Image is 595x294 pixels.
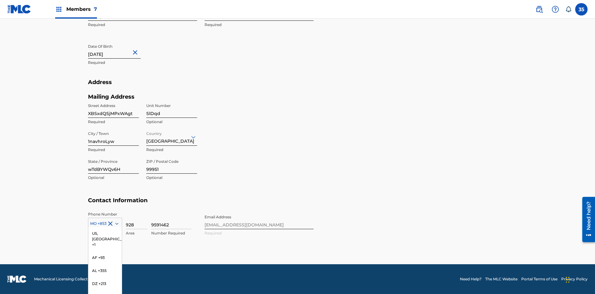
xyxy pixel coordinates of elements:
iframe: Resource Center [578,194,595,245]
h5: Contact Information [88,197,507,212]
p: Required [88,60,197,65]
p: Number Required [151,230,192,236]
p: Required [146,147,197,153]
div: AL +355 [88,264,122,277]
div: Help [549,3,562,16]
h5: Mailing Address [88,93,197,100]
div: Notifications [565,6,571,12]
a: The MLC Website [485,276,518,282]
p: Required [88,22,197,28]
p: Required [205,22,314,28]
div: AF +93 [88,251,122,264]
label: Country [146,127,162,136]
p: Optional [146,175,197,180]
p: Area [126,230,148,236]
p: Optional [146,119,197,125]
div: DZ +213 [88,277,122,290]
img: MLC Logo [7,5,31,14]
div: US, [GEOGRAPHIC_DATA] +1 [88,227,122,251]
span: Members [66,6,97,13]
h5: Address [88,79,507,93]
a: Portal Terms of Use [521,276,558,282]
p: Optional [88,175,139,180]
p: Required [88,147,139,153]
img: Top Rightsholders [55,6,63,13]
button: Close [131,43,141,62]
img: logo [7,275,27,283]
a: Privacy Policy [561,276,588,282]
p: Required [88,119,139,125]
div: [GEOGRAPHIC_DATA] [146,129,197,145]
span: Mechanical Licensing Collective © 2025 [34,276,106,282]
iframe: Chat Widget [564,264,595,294]
a: Public Search [533,3,545,16]
span: 7 [94,6,97,12]
img: search [535,6,543,13]
img: help [552,6,559,13]
div: Drag [566,270,570,289]
div: User Menu [575,3,588,16]
a: Need Help? [460,276,482,282]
